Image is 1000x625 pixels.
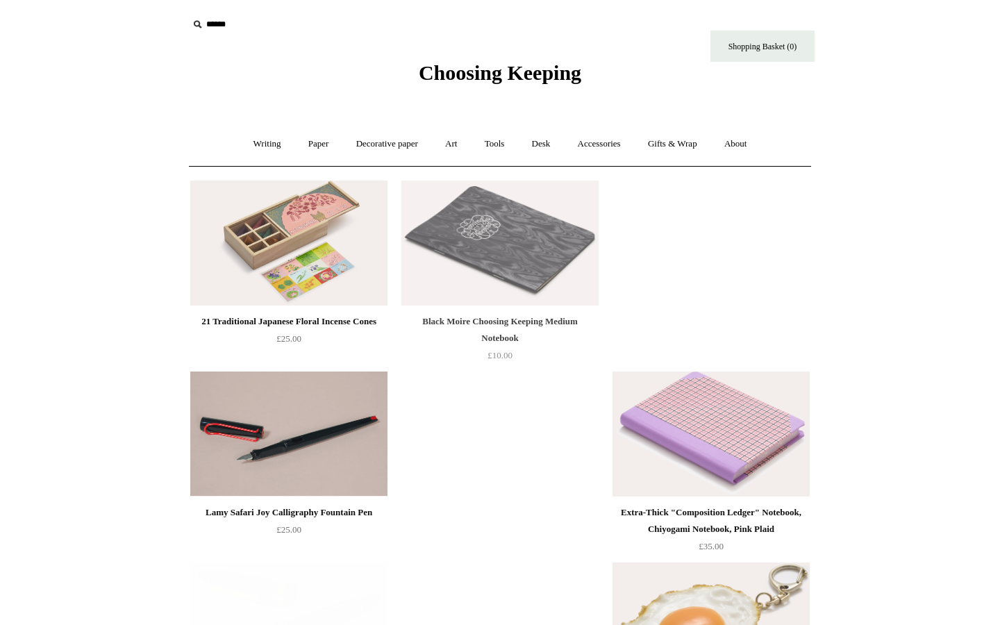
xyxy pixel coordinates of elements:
[194,313,384,330] div: 21 Traditional Japanese Floral Incense Cones
[487,350,512,360] span: £10.00
[401,313,599,370] a: Black Moire Choosing Keeping Medium Notebook £10.00
[712,126,760,162] a: About
[296,126,342,162] a: Paper
[276,333,301,344] span: £25.00
[699,541,724,551] span: £35.00
[433,126,469,162] a: Art
[241,126,294,162] a: Writing
[612,504,810,561] a: Extra-Thick "Composition Ledger" Notebook, Chiyogami Notebook, Pink Plaid £35.00
[190,181,387,306] img: 21 Traditional Japanese Floral Incense Cones
[419,61,581,84] span: Choosing Keeping
[635,126,710,162] a: Gifts & Wrap
[190,313,387,370] a: 21 Traditional Japanese Floral Incense Cones £25.00
[190,372,387,497] img: Lamy Safari Joy Calligraphy Fountain Pen
[190,372,387,497] a: Lamy Safari Joy Calligraphy Fountain Pen Lamy Safari Joy Calligraphy Fountain Pen
[472,126,517,162] a: Tools
[344,126,431,162] a: Decorative paper
[405,313,595,347] div: Black Moire Choosing Keeping Medium Notebook
[401,181,599,306] a: Black Moire Choosing Keeping Medium Notebook Black Moire Choosing Keeping Medium Notebook
[401,181,599,306] img: Black Moire Choosing Keeping Medium Notebook
[419,72,581,82] a: Choosing Keeping
[612,372,810,497] img: Extra-Thick "Composition Ledger" Notebook, Chiyogami Notebook, Pink Plaid
[565,126,633,162] a: Accessories
[190,504,387,561] a: Lamy Safari Joy Calligraphy Fountain Pen £25.00
[612,372,810,497] a: Extra-Thick "Composition Ledger" Notebook, Chiyogami Notebook, Pink Plaid Extra-Thick "Compositio...
[519,126,563,162] a: Desk
[616,504,806,537] div: Extra-Thick "Composition Ledger" Notebook, Chiyogami Notebook, Pink Plaid
[190,181,387,306] a: 21 Traditional Japanese Floral Incense Cones 21 Traditional Japanese Floral Incense Cones
[710,31,815,62] a: Shopping Basket (0)
[276,524,301,535] span: £25.00
[194,504,384,521] div: Lamy Safari Joy Calligraphy Fountain Pen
